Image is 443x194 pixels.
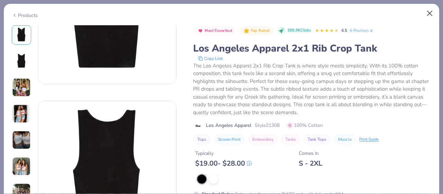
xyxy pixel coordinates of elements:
div: Products [12,12,38,19]
span: 100% Cotton [287,122,323,129]
img: User generated content [12,78,31,97]
span: Style 21308 [255,122,280,129]
button: Badge Button [240,26,273,35]
img: User generated content [12,104,31,123]
div: The Los Angeles Apparel 2x1 Rib Crop Tank is where style meets simplicity. With its 100% cotton c... [193,62,431,117]
span: Most Favorited [205,29,232,33]
a: 6 Reviews [350,27,374,34]
button: Embroidery [248,135,278,144]
div: S - 2XL [299,159,322,168]
button: Tops [193,135,210,144]
button: Tank Tops [304,135,331,144]
div: Comes In [299,150,322,157]
div: $ 19.00 - $ 28.00 [195,159,252,168]
img: Front [13,27,30,43]
div: 4.5 Stars [315,25,338,36]
img: Top Rated sort [244,28,249,34]
button: copy to clipboard [196,55,225,62]
span: 4.5 [341,28,347,33]
button: Close [423,7,436,20]
div: Typically [195,150,252,157]
img: User generated content [12,157,31,176]
img: Most Favorited sort [198,28,203,34]
span: Los Angeles Apparel [206,122,251,129]
span: Top Rated [251,29,270,33]
div: Print Guide [359,137,379,142]
span: 399.9K Clicks [287,28,311,34]
img: brand logo [193,123,202,129]
div: Los Angeles Apparel 2x1 Rib Crop Tank [193,42,431,55]
button: Screen Print [214,135,245,144]
button: Tanks [281,135,300,144]
img: Back [13,53,30,70]
img: User generated content [12,131,31,149]
button: Muscle [334,135,356,144]
button: Badge Button [194,26,236,35]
